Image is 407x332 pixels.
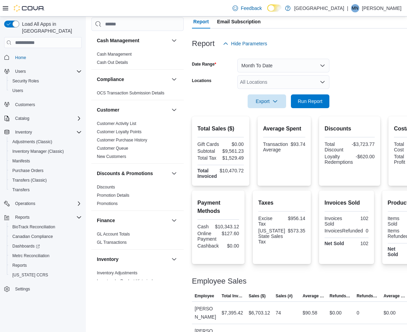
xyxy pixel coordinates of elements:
span: [US_STATE] CCRS [12,272,48,278]
h3: Compliance [97,76,124,83]
a: New Customers [97,154,126,159]
button: Operations [1,199,84,208]
button: Metrc Reconciliation [7,251,84,261]
span: Promotions [97,201,118,206]
span: Users [12,67,82,76]
button: [US_STATE] CCRS [7,270,84,280]
button: Hide Parameters [220,37,270,50]
button: Adjustments (Classic) [7,137,84,147]
button: Inventory [12,128,35,136]
span: Manifests [10,157,82,165]
a: Adjustments (Classic) [10,138,55,146]
button: Open list of options [320,79,325,85]
h2: Taxes [258,199,305,207]
span: Customer Activity List [97,121,136,126]
span: Reports [12,263,27,268]
span: Users [12,88,23,93]
a: Manifests [10,157,33,165]
button: Compliance [97,76,169,83]
h2: Total Sales ($) [197,125,244,133]
button: Transfers [7,185,84,195]
button: Users [12,67,29,76]
p: | [347,4,348,12]
a: Inventory Manager (Classic) [10,147,67,156]
p: [GEOGRAPHIC_DATA] [294,4,344,12]
span: Dashboards [12,243,40,249]
span: Transfers [12,187,30,193]
p: [PERSON_NAME] [362,4,402,12]
span: Settings [15,286,30,292]
a: Dashboards [10,242,43,250]
button: Security Roles [7,76,84,86]
div: $93.74 [291,141,305,147]
span: Run Report [298,98,323,105]
a: GL Account Totals [97,232,130,237]
button: Users [7,86,84,95]
div: $90.58 [303,309,317,317]
span: Export [252,94,282,108]
span: Security Roles [12,78,39,84]
span: Average Sale [303,293,324,299]
div: $6,703.12 [249,309,270,317]
span: Dashboards [10,242,82,250]
span: GL Transactions [97,240,127,245]
div: $0.00 [222,141,244,147]
span: Settings [12,285,82,293]
div: [PERSON_NAME] [192,302,219,324]
a: Promotion Details [97,193,129,198]
button: Compliance [170,75,178,83]
span: Employee [195,293,214,299]
button: Finance [170,216,178,225]
div: $0.00 [222,243,239,249]
div: $0.00 [384,309,396,317]
div: -$3,723.77 [351,141,375,147]
span: Average Refund [384,293,405,299]
span: Customer Loyalty Points [97,129,142,135]
div: $7,395.42 [222,309,243,317]
span: Transfers [10,186,82,194]
div: Subtotal [197,148,219,154]
button: Inventory [170,255,178,263]
h3: Discounts & Promotions [97,170,153,177]
h3: Finance [97,217,115,224]
div: Cash [197,224,212,229]
a: Canadian Compliance [10,232,56,241]
img: Cova [14,5,45,12]
a: Transfers (Classic) [10,176,49,184]
div: $1,529.49 [222,155,244,161]
div: $9,561.23 [222,148,244,154]
span: Purchase Orders [10,167,82,175]
button: BioTrack Reconciliation [7,222,84,232]
span: Reports [10,261,82,270]
strong: Total Invoiced [197,168,217,179]
h2: Payment Methods [197,199,239,215]
span: Inventory Adjustments [97,270,137,276]
label: Date Range [192,61,216,67]
button: Operations [12,199,38,208]
button: Discounts & Promotions [97,170,169,177]
span: Catalog [15,116,29,121]
button: Catalog [1,114,84,123]
span: Purchase Orders [12,168,44,173]
span: Security Roles [10,77,82,85]
span: Inventory [12,128,82,136]
div: 102 [348,216,369,221]
div: Cash Management [91,50,184,69]
span: Operations [15,201,35,206]
h3: Cash Management [97,37,139,44]
a: Security Roles [10,77,42,85]
button: Inventory Manager (Classic) [7,147,84,156]
span: Inventory Manager (Classic) [12,149,64,154]
span: Inventory Manager (Classic) [10,147,82,156]
span: BioTrack Reconciliation [12,224,55,230]
span: Hide Parameters [231,40,267,47]
a: Feedback [230,1,264,15]
button: Month To Date [237,59,329,72]
button: Settings [1,284,84,294]
div: Online Payment [197,231,217,242]
span: Transfers (Classic) [12,178,47,183]
button: Reports [7,261,84,270]
div: Total Cost [394,141,405,152]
